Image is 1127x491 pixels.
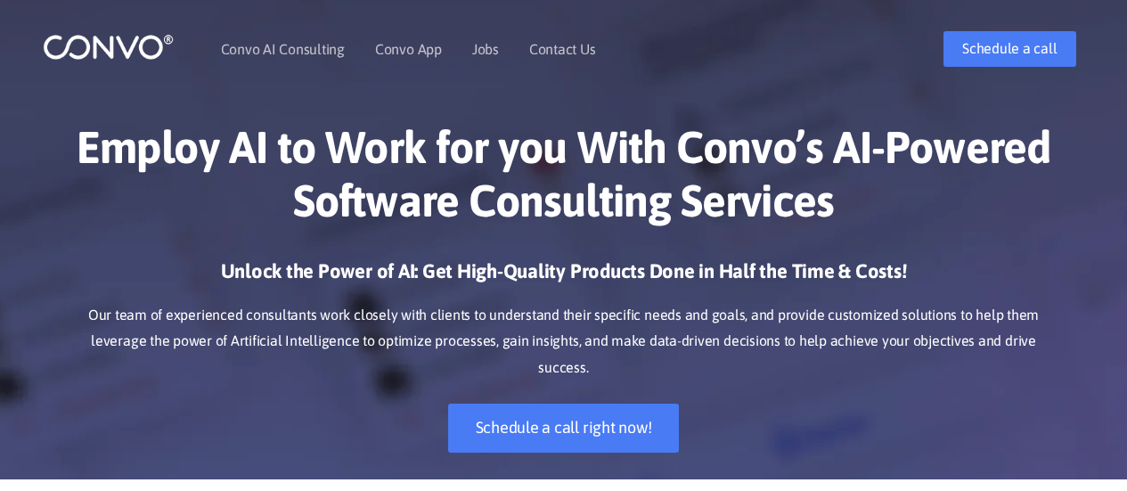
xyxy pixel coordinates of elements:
[529,42,596,56] a: Contact Us
[448,404,680,453] a: Schedule a call right now!
[375,42,442,56] a: Convo App
[43,33,174,61] img: logo_1.png
[472,42,499,56] a: Jobs
[943,31,1075,67] a: Schedule a call
[221,42,345,56] a: Convo AI Consulting
[69,258,1058,298] h3: Unlock the Power of AI: Get High-Quality Products Done in Half the Time & Costs!
[69,120,1058,241] h1: Employ AI to Work for you With Convo’s AI-Powered Software Consulting Services
[69,302,1058,382] p: Our team of experienced consultants work closely with clients to understand their specific needs ...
